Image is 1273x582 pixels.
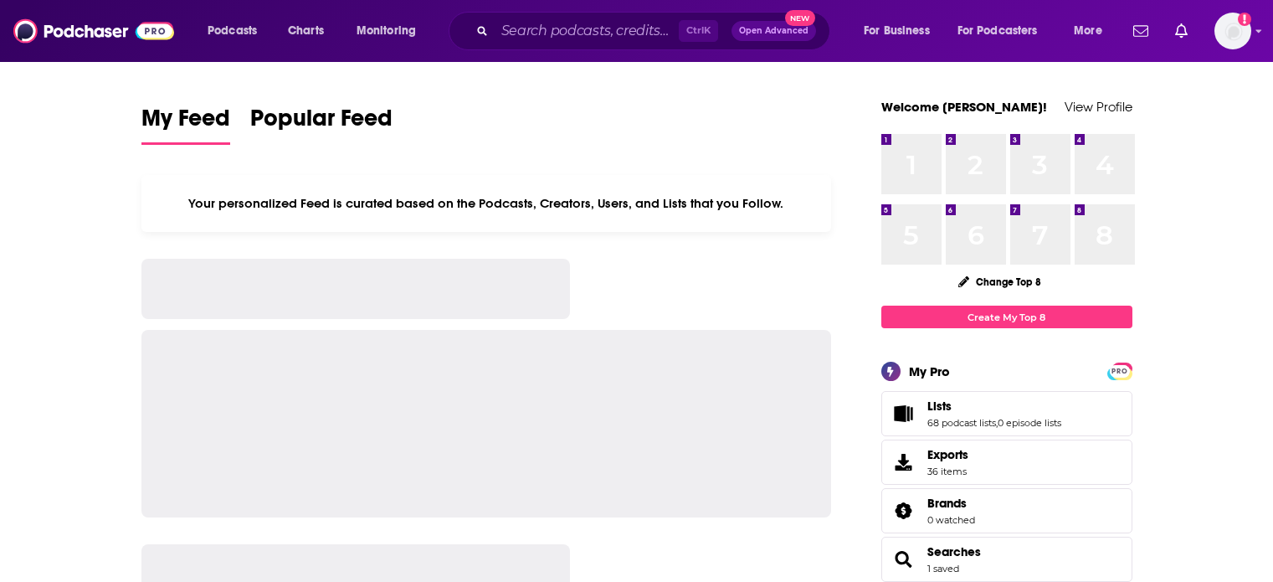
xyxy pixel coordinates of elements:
input: Search podcasts, credits, & more... [495,18,679,44]
a: Welcome [PERSON_NAME]! [881,99,1047,115]
button: Show profile menu [1214,13,1251,49]
span: Monitoring [357,19,416,43]
a: 0 watched [927,514,975,526]
a: PRO [1110,364,1130,377]
span: Popular Feed [250,104,393,142]
button: Open AdvancedNew [731,21,816,41]
span: My Feed [141,104,230,142]
span: 36 items [927,466,968,477]
span: New [785,10,815,26]
div: My Pro [909,363,950,379]
div: Your personalized Feed is curated based on the Podcasts, Creators, Users, and Lists that you Follow. [141,175,832,232]
button: Change Top 8 [948,271,1052,292]
button: open menu [852,18,951,44]
a: 0 episode lists [998,417,1061,429]
a: Brands [927,496,975,511]
span: Searches [881,537,1132,582]
span: Brands [927,496,967,511]
a: Create My Top 8 [881,306,1132,328]
span: , [996,417,998,429]
a: Brands [887,499,921,523]
span: Ctrl K [679,20,718,42]
button: open menu [947,18,1062,44]
a: Exports [881,440,1132,485]
a: Searches [927,544,981,559]
a: 1 saved [927,563,959,574]
span: Exports [927,447,968,462]
button: open menu [1062,18,1123,44]
span: Lists [881,391,1132,436]
span: Lists [927,399,952,414]
a: Show notifications dropdown [1127,17,1155,45]
a: View Profile [1065,99,1132,115]
img: Podchaser - Follow, Share and Rate Podcasts [13,15,174,47]
a: Lists [887,402,921,425]
span: For Podcasters [957,19,1038,43]
a: Lists [927,399,1061,414]
a: Charts [277,18,334,44]
a: Searches [887,548,921,571]
a: Popular Feed [250,104,393,145]
span: More [1074,19,1102,43]
img: User Profile [1214,13,1251,49]
span: Open Advanced [739,27,808,35]
span: PRO [1110,365,1130,378]
span: Exports [887,451,921,474]
span: Charts [288,19,324,43]
a: 68 podcast lists [927,417,996,429]
span: Logged in as NickG [1214,13,1251,49]
button: open menu [345,18,438,44]
span: Brands [881,488,1132,533]
svg: Add a profile image [1238,13,1251,26]
span: Podcasts [208,19,257,43]
span: For Business [864,19,930,43]
a: My Feed [141,104,230,145]
a: Show notifications dropdown [1168,17,1194,45]
button: open menu [196,18,279,44]
div: Search podcasts, credits, & more... [465,12,846,50]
